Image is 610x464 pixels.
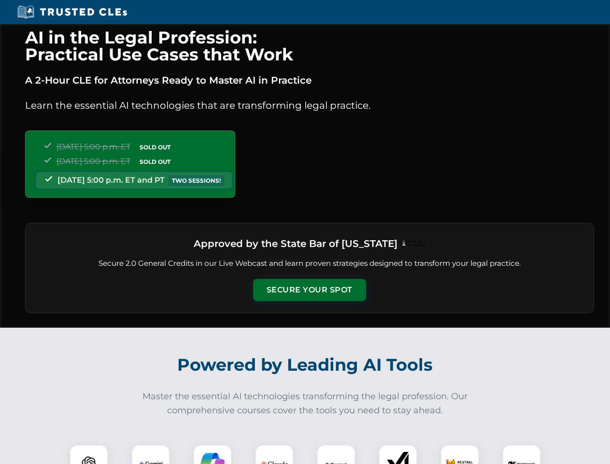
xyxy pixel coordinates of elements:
[14,5,130,19] img: Trusted CLEs
[253,279,366,301] button: Secure Your Spot
[136,142,174,152] span: SOLD OUT
[37,258,582,269] p: Secure 2.0 General Credits in our Live Webcast and learn proven strategies designed to transform ...
[25,98,594,113] p: Learn the essential AI technologies that are transforming legal practice.
[25,29,594,63] h1: AI in the Legal Profession: Practical Use Cases that Work
[57,157,130,166] span: [DATE] 5:00 p.m. ET
[57,142,130,151] span: [DATE] 5:00 p.m. ET
[38,348,573,382] h2: Powered by Leading AI Tools
[401,240,426,247] img: Logo
[194,235,397,252] h3: Approved by the State Bar of [US_STATE]
[136,157,174,167] span: SOLD OUT
[25,72,594,88] p: A 2-Hour CLE for Attorneys Ready to Master AI in Practice
[136,390,474,418] p: Master the essential AI technologies transforming the legal profession. Our comprehensive courses...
